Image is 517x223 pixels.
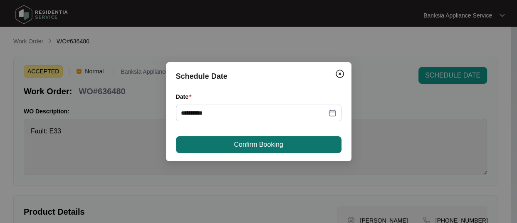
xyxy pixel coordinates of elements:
input: Date [181,108,327,118]
button: Confirm Booking [176,136,341,153]
img: closeCircle [335,69,345,79]
span: Confirm Booking [234,140,283,150]
label: Date [176,93,195,101]
div: Schedule Date [176,70,341,82]
button: Close [333,67,346,80]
